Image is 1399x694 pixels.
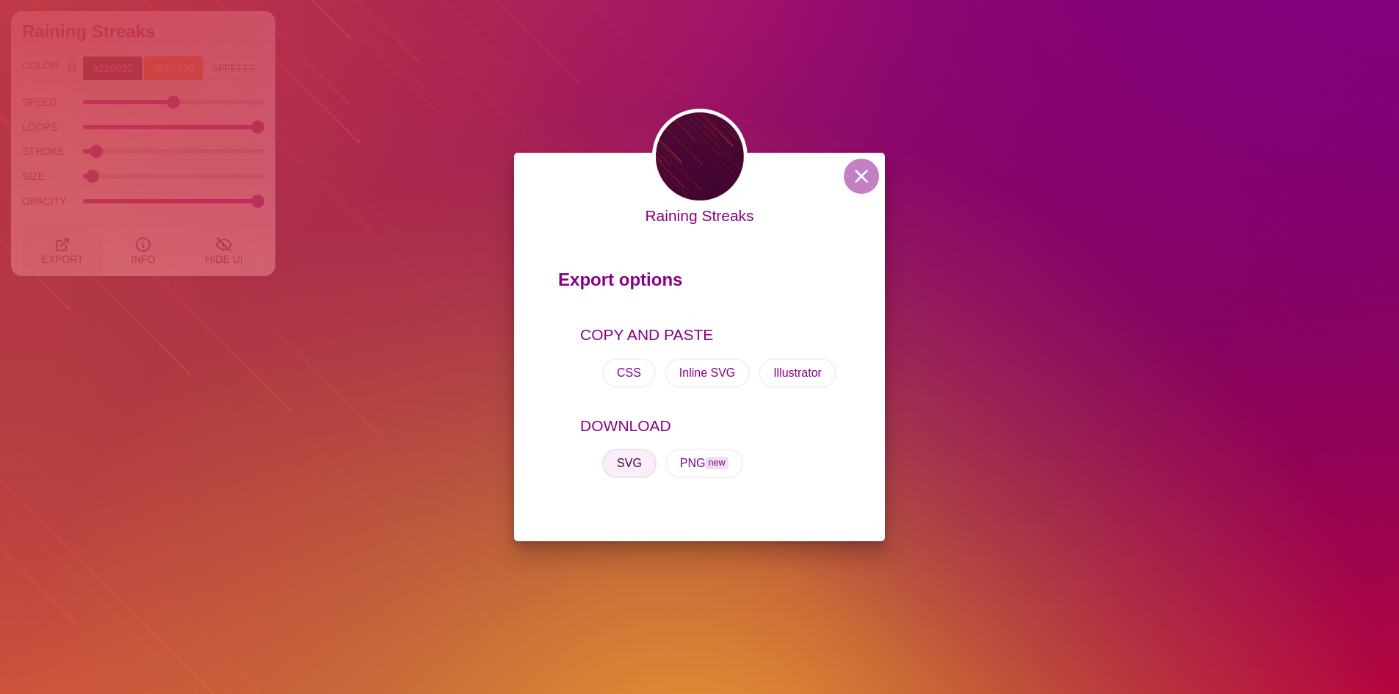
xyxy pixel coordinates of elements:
[705,457,728,469] span: new
[558,263,841,304] p: Export options
[652,109,748,204] img: moving streaks of red gradient lines over purple background
[602,358,656,388] button: CSS
[580,414,841,438] p: DOWNLOAD
[759,358,836,388] button: Illustrator
[665,358,750,388] button: Inline SVG
[645,204,753,228] p: Raining Streaks
[602,449,657,478] button: SVG
[665,449,743,478] button: PNGnew
[580,323,841,347] p: COPY AND PASTE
